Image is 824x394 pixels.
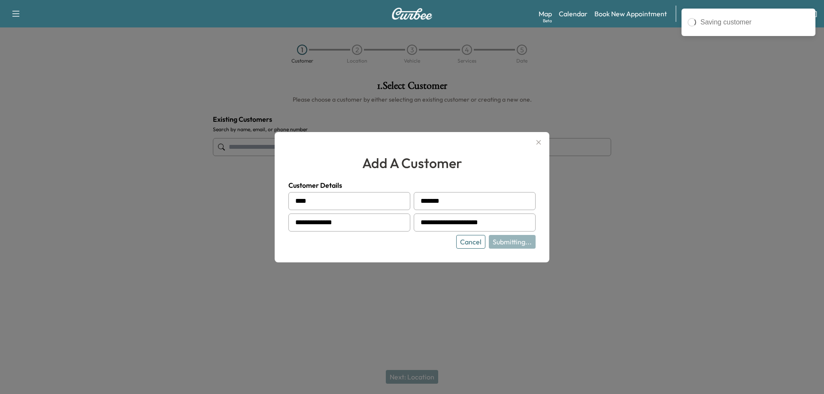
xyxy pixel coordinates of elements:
[456,235,485,249] button: Cancel
[543,18,552,24] div: Beta
[594,9,667,19] a: Book New Appointment
[288,153,536,173] h2: add a customer
[539,9,552,19] a: MapBeta
[700,17,809,27] div: Saving customer
[391,8,433,20] img: Curbee Logo
[288,180,536,190] h4: Customer Details
[559,9,588,19] a: Calendar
